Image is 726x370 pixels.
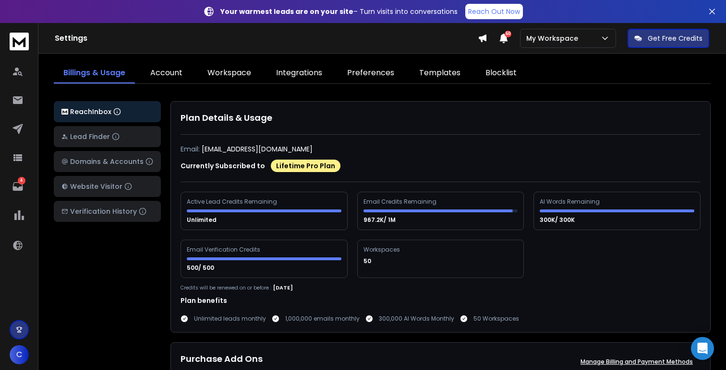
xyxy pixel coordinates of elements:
img: logo [10,33,29,50]
p: 1,000,000 emails monthly [285,315,360,323]
a: 4 [8,177,27,196]
p: Currently Subscribed to [181,161,265,171]
p: [DATE] [273,284,293,292]
a: Account [141,63,192,83]
p: 300K/ 300K [540,216,576,224]
button: Get Free Credits [628,29,709,48]
img: logo [61,109,68,115]
span: 50 [505,31,511,37]
div: Active Lead Credits Remaining [187,198,278,206]
a: Templates [410,63,470,83]
button: C [10,345,29,364]
a: Blocklist [476,63,526,83]
a: Billings & Usage [54,63,135,83]
p: 50 Workspaces [473,315,519,323]
button: Verification History [54,201,161,222]
p: 967.2K/ 1M [363,216,397,224]
h1: Settings [55,33,478,44]
div: Email Credits Remaining [363,198,438,206]
p: Email: [181,144,200,154]
button: Lead Finder [54,126,161,147]
p: [EMAIL_ADDRESS][DOMAIN_NAME] [202,144,313,154]
h1: Plan benefits [181,296,701,305]
a: Reach Out Now [465,4,523,19]
div: Lifetime Pro Plan [271,160,340,172]
p: Manage Billing and Payment Methods [581,358,693,366]
p: – Turn visits into conversations [220,7,458,16]
h1: Plan Details & Usage [181,111,701,125]
p: 4 [18,177,25,185]
div: Open Intercom Messenger [691,337,714,360]
div: Workspaces [363,246,401,254]
a: Preferences [338,63,404,83]
div: Email Verification Credits [187,246,262,254]
p: 300,000 AI Words Monthly [379,315,454,323]
a: Integrations [266,63,332,83]
button: Domains & Accounts [54,151,161,172]
p: My Workspace [526,34,582,43]
p: Unlimited leads monthly [194,315,266,323]
div: AI Words Remaining [540,198,601,206]
p: Reach Out Now [468,7,520,16]
strong: Your warmest leads are on your site [220,7,353,16]
p: 500/ 500 [187,264,216,272]
p: Credits will be renewed on or before : [181,284,271,291]
a: Workspace [198,63,261,83]
button: ReachInbox [54,101,161,122]
p: 50 [363,257,373,265]
p: Unlimited [187,216,218,224]
p: Get Free Credits [648,34,702,43]
button: Website Visitor [54,176,161,197]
